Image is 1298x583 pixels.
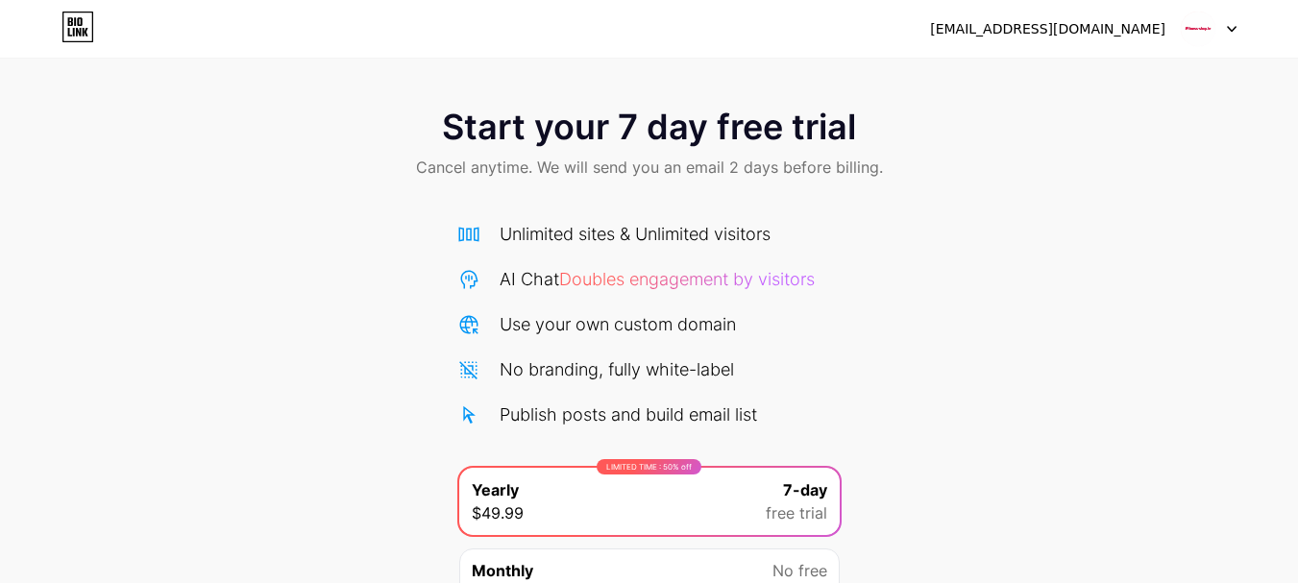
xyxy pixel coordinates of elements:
[472,501,524,524] span: $49.99
[500,311,736,337] div: Use your own custom domain
[472,478,519,501] span: Yearly
[416,156,883,179] span: Cancel anytime. We will send you an email 2 days before billing.
[442,108,856,146] span: Start your 7 day free trial
[1180,11,1216,47] img: fitnessshophr
[500,401,757,427] div: Publish posts and build email list
[500,221,771,247] div: Unlimited sites & Unlimited visitors
[772,559,827,582] span: No free
[783,478,827,501] span: 7-day
[766,501,827,524] span: free trial
[930,19,1165,39] div: [EMAIL_ADDRESS][DOMAIN_NAME]
[559,269,815,289] span: Doubles engagement by visitors
[500,266,815,292] div: AI Chat
[597,459,701,474] div: LIMITED TIME : 50% off
[500,356,734,382] div: No branding, fully white-label
[472,559,533,582] span: Monthly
